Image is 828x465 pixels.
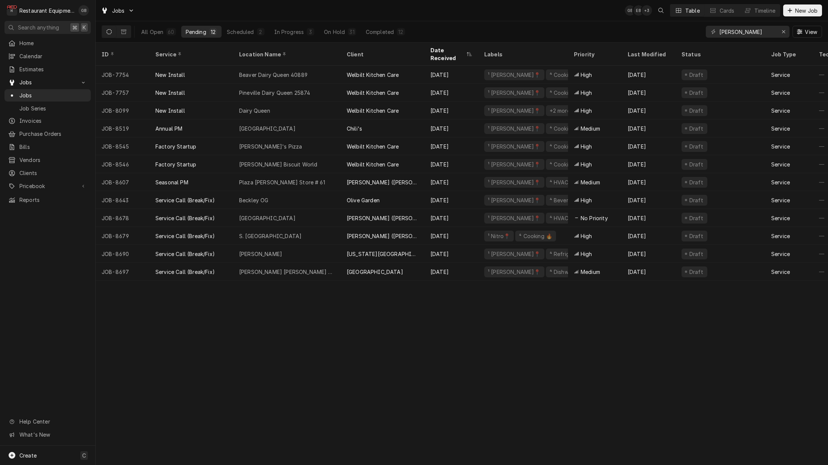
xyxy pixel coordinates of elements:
div: ⁴ Cooking 🔥 [549,125,584,132]
div: 2 [259,28,263,36]
a: Purchase Orders [4,128,91,140]
div: [PERSON_NAME] ([PERSON_NAME]) [347,214,418,222]
div: [PERSON_NAME] Biscuit World [239,160,317,168]
div: Job Type [771,50,807,58]
a: Estimates [4,63,91,75]
div: Welbilt Kitchen Care [347,71,399,79]
span: K [83,24,86,31]
div: Service Call (Break/Fix) [155,268,215,276]
button: Open search [655,4,667,16]
div: Draft [688,143,704,150]
a: Bills [4,141,91,153]
div: Priority [574,50,614,58]
div: [DATE] [424,191,478,209]
div: Pending [186,28,206,36]
span: Invoices [19,117,87,125]
div: [PERSON_NAME] [239,250,282,258]
div: Draft [688,178,704,186]
div: New Install [155,107,185,115]
div: [DATE] [622,155,676,173]
a: Calendar [4,50,91,62]
span: High [581,232,592,240]
div: Welbilt Kitchen Care [347,107,399,115]
div: ⁴ Dishwashing 🌀 [549,268,594,276]
div: ⁴ Cooking 🔥 [549,71,584,79]
button: Erase input [778,26,790,38]
div: Scheduled [227,28,254,36]
div: Beaver Dairy Queen 40889 [239,71,308,79]
div: [DATE] [622,263,676,281]
div: ⁴ Beverage ☕ [549,196,587,204]
div: Location Name [239,50,333,58]
span: Clients [19,169,87,177]
div: JOB-8678 [96,209,149,227]
div: [GEOGRAPHIC_DATA] [347,268,403,276]
a: Go to Pricebook [4,180,91,192]
div: 12 [398,28,403,36]
div: Restaurant Equipment Diagnostics's Avatar [7,5,17,16]
div: Seasonal PM [155,178,188,186]
div: Annual PM [155,125,182,132]
div: JOB-8697 [96,263,149,281]
span: Medium [581,268,600,276]
div: Service [155,50,226,58]
div: Dairy Queen [239,107,270,115]
div: Gary Beaver's Avatar [625,5,635,16]
div: [PERSON_NAME] ([PERSON_NAME]) [347,178,418,186]
span: New Job [794,7,819,15]
span: Medium [581,178,600,186]
div: Welbilt Kitchen Care [347,160,399,168]
div: [DATE] [424,84,478,102]
div: 12 [211,28,216,36]
div: ¹ [PERSON_NAME]📍 [487,107,541,115]
div: ¹ [PERSON_NAME]📍 [487,160,541,168]
div: Chili's [347,125,362,132]
div: R [7,5,17,16]
div: Status [682,50,758,58]
span: Vendors [19,156,87,164]
div: JOB-8546 [96,155,149,173]
div: New Install [155,89,185,97]
div: [DATE] [622,173,676,191]
div: ¹ [PERSON_NAME]📍 [487,250,541,258]
div: [DATE] [622,119,676,137]
div: [DATE] [622,227,676,245]
div: 60 [168,28,174,36]
input: Keyword search [719,26,775,38]
div: Service [771,250,790,258]
div: [DATE] [622,102,676,119]
div: Service [771,232,790,240]
a: Job Series [4,102,91,115]
div: ⁴ HVAC 🌡️ [549,214,577,222]
div: [PERSON_NAME]'s Pizza [239,143,302,150]
div: ¹ [PERSON_NAME]📍 [487,214,541,222]
div: New Install [155,71,185,79]
div: JOB-8690 [96,245,149,263]
div: GB [625,5,635,16]
div: Service [771,107,790,115]
div: [GEOGRAPHIC_DATA] [239,125,296,132]
div: Gary Beaver's Avatar [78,5,89,16]
div: Service [771,268,790,276]
button: View [793,26,822,38]
div: +2 more [549,107,571,115]
div: Factory Startup [155,160,196,168]
span: High [581,107,592,115]
div: [DATE] [622,191,676,209]
div: [DATE] [622,137,676,155]
div: [DATE] [424,102,478,119]
div: JOB-8519 [96,119,149,137]
div: ¹ [PERSON_NAME]📍 [487,125,541,132]
div: ⁴ HVAC 🌡️ [549,178,577,186]
span: Jobs [19,91,87,99]
a: Vendors [4,154,91,166]
div: Olive Garden [347,196,380,204]
a: Home [4,37,91,49]
div: ⁴ Cooking 🔥 [549,89,584,97]
div: Draft [688,125,704,132]
span: View [803,28,819,36]
div: Last Modified [628,50,668,58]
div: Service [771,196,790,204]
div: [DATE] [424,173,478,191]
button: Search anything⌘K [4,21,91,34]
